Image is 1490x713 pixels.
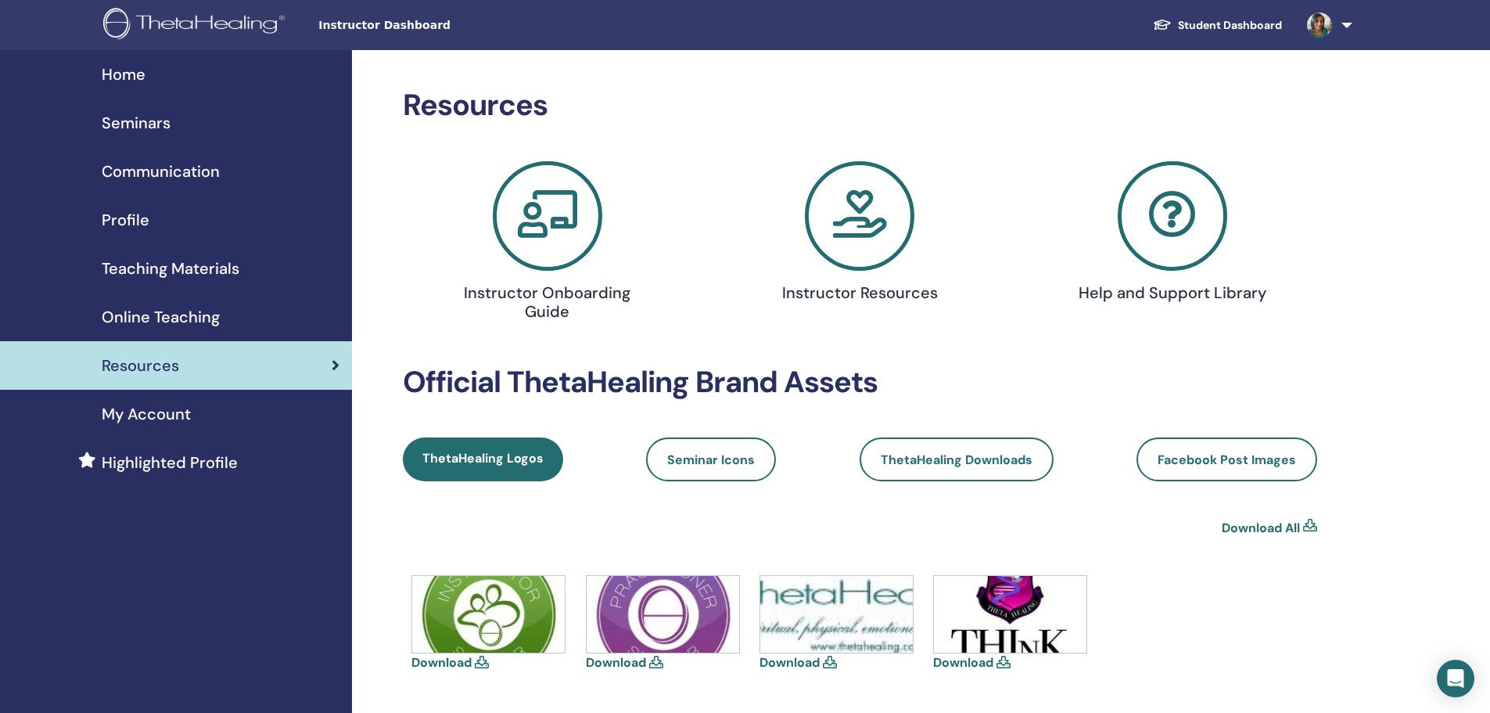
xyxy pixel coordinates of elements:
img: think-shield.jpg [934,576,1086,653]
span: Communication [102,160,220,183]
div: Open Intercom Messenger [1437,660,1474,697]
h4: Instructor Resources [757,283,963,302]
span: Instructor Dashboard [318,17,553,34]
img: logo.png [103,8,290,43]
span: Seminars [102,111,171,135]
img: thetahealing-logo-a-copy.jpg [760,576,913,653]
a: Download [586,654,646,671]
span: ThetaHealing Logos [422,450,544,466]
a: Download [933,654,993,671]
a: Facebook Post Images [1136,438,1317,481]
span: Teaching Materials [102,257,239,280]
a: Download All [1222,519,1300,538]
img: icons-practitioner.jpg [587,576,739,653]
a: Seminar Icons [646,438,776,481]
a: Download [759,654,820,671]
span: My Account [102,402,191,426]
a: ThetaHealing Logos [403,438,563,481]
a: Download [411,654,472,671]
span: ThetaHealing Downloads [881,452,1032,468]
span: Seminar Icons [667,452,755,468]
a: Help and Support Library [1025,161,1319,308]
span: Highlighted Profile [102,451,238,474]
span: Facebook Post Images [1158,452,1296,468]
span: Home [102,63,145,86]
h2: Official ThetaHealing Brand Assets [403,365,1317,401]
a: Instructor Onboarding Guide [400,161,695,327]
a: Instructor Resources [713,161,1007,308]
img: graduation-cap-white.svg [1153,18,1172,31]
span: Online Teaching [102,305,220,329]
h2: Resources [403,88,1317,124]
img: default.jpg [1307,13,1332,38]
h4: Help and Support Library [1070,283,1276,302]
img: icons-instructor.jpg [412,576,565,653]
h4: Instructor Onboarding Guide [444,283,650,321]
span: Resources [102,354,179,377]
span: Profile [102,208,149,232]
a: ThetaHealing Downloads [860,438,1054,481]
a: Student Dashboard [1140,11,1294,40]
